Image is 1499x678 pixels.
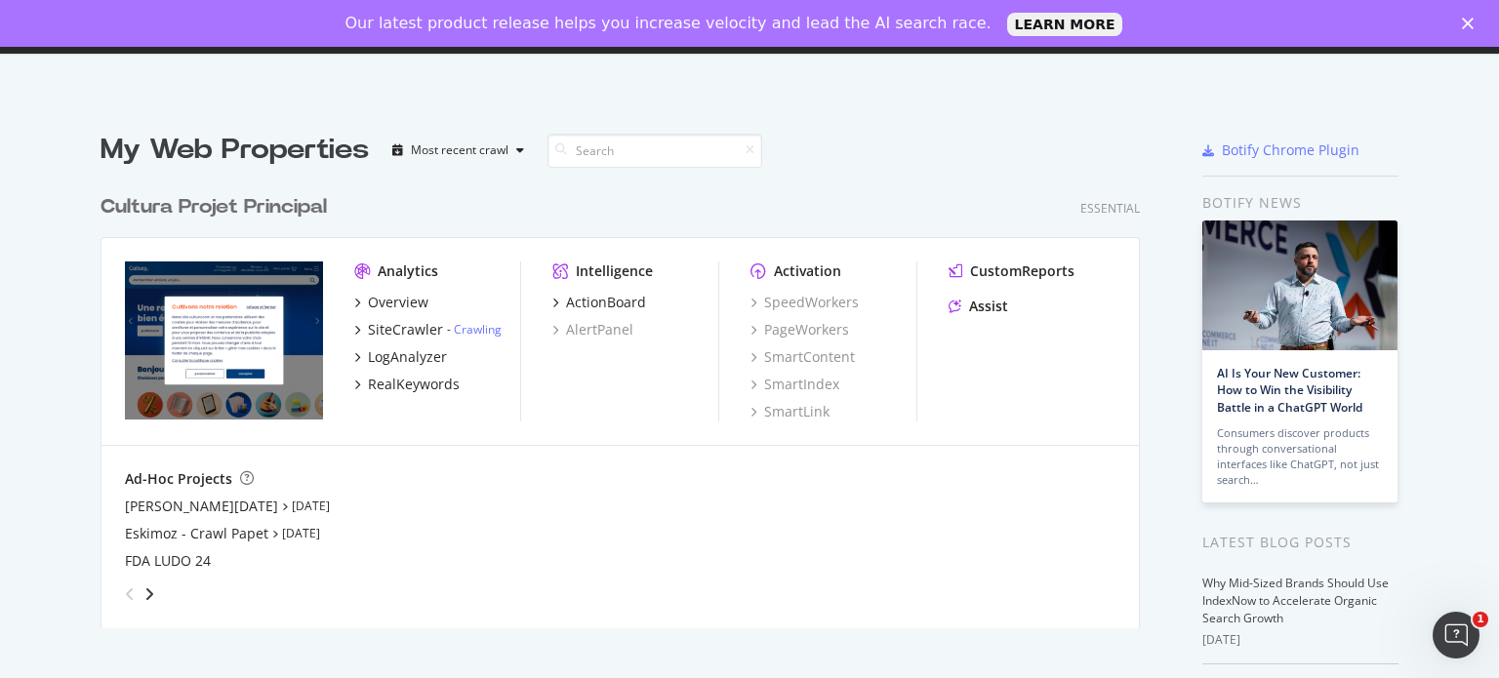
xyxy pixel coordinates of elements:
a: AlertPanel [552,320,633,339]
div: LogAnalyzer [368,347,447,367]
a: SpeedWorkers [750,293,859,312]
div: Ad-Hoc Projects [125,469,232,489]
img: AI Is Your New Customer: How to Win the Visibility Battle in a ChatGPT World [1202,220,1398,350]
a: Overview [354,293,428,312]
a: PageWorkers [750,320,849,339]
input: Search [547,134,762,168]
a: SiteCrawler- Crawling [354,320,502,339]
a: [PERSON_NAME][DATE] [125,497,278,516]
div: My Web Properties [101,131,369,170]
div: CustomReports [970,261,1074,281]
div: angle-right [142,584,156,604]
a: ActionBoard [552,293,646,312]
div: Cultura Projet Principal [101,193,327,221]
a: FDA LUDO 24 [125,551,211,571]
div: angle-left [117,578,142,610]
a: SmartLink [750,402,830,421]
div: [DATE] [1202,631,1398,649]
a: SmartContent [750,347,855,367]
a: Cultura Projet Principal [101,193,335,221]
div: grid [101,170,1155,628]
div: Intelligence [576,261,653,281]
img: cultura.com [125,261,323,419]
span: 1 [1473,612,1488,627]
div: Activation [774,261,841,281]
a: [DATE] [292,498,330,514]
div: Essential [1080,200,1140,217]
button: Most recent crawl [385,135,532,166]
a: Assist [949,297,1008,316]
div: Fermer [1462,18,1481,29]
div: RealKeywords [368,375,460,394]
iframe: Intercom live chat [1433,612,1479,658]
div: Consumers discover products through conversational interfaces like ChatGPT, not just search… [1217,425,1383,488]
div: Botify news [1202,192,1398,214]
a: [DATE] [282,525,320,541]
a: LEARN MORE [1007,13,1123,36]
div: Our latest product release helps you increase velocity and lead the AI search race. [345,14,992,33]
div: Most recent crawl [411,144,508,156]
div: - [447,321,502,338]
a: Why Mid-Sized Brands Should Use IndexNow to Accelerate Organic Search Growth [1202,575,1389,626]
div: Overview [368,293,428,312]
a: Botify Chrome Plugin [1202,140,1359,160]
div: SiteCrawler [368,320,443,339]
a: LogAnalyzer [354,347,447,367]
a: Crawling [454,321,502,338]
a: SmartIndex [750,375,839,394]
div: Analytics [378,261,438,281]
div: Latest Blog Posts [1202,532,1398,553]
a: RealKeywords [354,375,460,394]
a: AI Is Your New Customer: How to Win the Visibility Battle in a ChatGPT World [1217,365,1362,415]
a: Eskimoz - Crawl Papet [125,524,268,543]
a: CustomReports [949,261,1074,281]
div: Botify Chrome Plugin [1222,140,1359,160]
div: ActionBoard [566,293,646,312]
div: Assist [969,297,1008,316]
